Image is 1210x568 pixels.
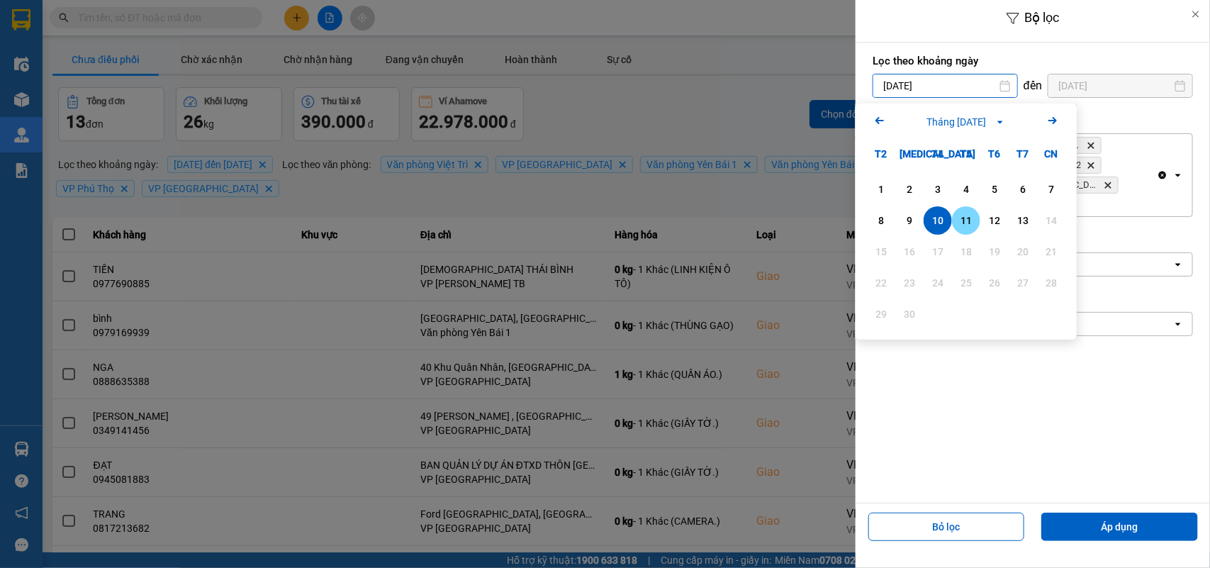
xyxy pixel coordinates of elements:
[928,243,948,260] div: 17
[952,140,980,168] div: T5
[1041,181,1061,198] div: 7
[1037,238,1065,266] div: Not available. Chủ Nhật, tháng 09 21 2025.
[873,54,1193,68] label: Lọc theo khoảng ngày
[1009,269,1037,297] div: Not available. Thứ Bảy, tháng 09 27 2025.
[871,243,891,260] div: 15
[980,238,1009,266] div: Not available. Thứ Sáu, tháng 09 19 2025.
[867,206,895,235] div: Choose Thứ Hai, tháng 09 8 2025. It's available.
[985,274,1004,291] div: 26
[1172,259,1184,270] svg: open
[1041,274,1061,291] div: 28
[952,175,980,204] div: Choose Thứ Năm, tháng 09 4 2025. It's available.
[928,212,948,229] div: 10
[1172,169,1184,181] svg: open
[1172,318,1184,330] svg: open
[867,269,895,297] div: Not available. Thứ Hai, tháng 09 22 2025.
[1044,112,1061,129] svg: Arrow Right
[1041,243,1061,260] div: 21
[1087,141,1095,150] svg: Delete
[871,181,891,198] div: 1
[952,206,980,235] div: Choose Thứ Năm, tháng 09 11 2025. It's available.
[980,206,1009,235] div: Choose Thứ Sáu, tháng 09 12 2025. It's available.
[922,114,1010,130] button: Tháng [DATE]
[985,212,1004,229] div: 12
[856,104,1077,340] div: Calendar.
[900,243,919,260] div: 16
[1025,10,1060,25] span: Bộ lọc
[1048,74,1192,97] input: Select a date.
[867,140,895,168] div: T2
[924,238,952,266] div: Not available. Thứ Tư, tháng 09 17 2025.
[871,112,888,129] svg: Arrow Left
[900,306,919,323] div: 30
[1037,206,1065,235] div: Not available. Chủ Nhật, tháng 09 14 2025.
[873,74,1017,97] input: Select a date.
[956,274,976,291] div: 25
[900,181,919,198] div: 2
[871,306,891,323] div: 29
[868,513,1025,541] button: Bỏ lọc
[895,300,924,328] div: Not available. Thứ Ba, tháng 09 30 2025.
[1087,161,1095,169] svg: Delete
[1013,274,1033,291] div: 27
[867,300,895,328] div: Not available. Thứ Hai, tháng 09 29 2025.
[956,243,976,260] div: 18
[956,212,976,229] div: 11
[871,212,891,229] div: 8
[871,274,891,291] div: 22
[1013,212,1033,229] div: 13
[895,269,924,297] div: Not available. Thứ Ba, tháng 09 23 2025.
[1104,181,1112,189] svg: Delete
[1044,112,1061,131] button: Next month.
[1009,238,1037,266] div: Not available. Thứ Bảy, tháng 09 20 2025.
[928,274,948,291] div: 24
[900,274,919,291] div: 23
[895,140,924,168] div: [MEDICAL_DATA]
[1009,175,1037,204] div: Choose Thứ Bảy, tháng 09 6 2025. It's available.
[1018,79,1048,93] div: đến
[980,175,1009,204] div: Choose Thứ Sáu, tháng 09 5 2025. It's available.
[980,269,1009,297] div: Not available. Thứ Sáu, tháng 09 26 2025.
[1041,212,1061,229] div: 14
[985,243,1004,260] div: 19
[1037,140,1065,168] div: CN
[1013,243,1033,260] div: 20
[1037,175,1065,204] div: Choose Chủ Nhật, tháng 09 7 2025. It's available.
[867,238,895,266] div: Not available. Thứ Hai, tháng 09 15 2025.
[1037,269,1065,297] div: Not available. Chủ Nhật, tháng 09 28 2025.
[924,140,952,168] div: T4
[924,269,952,297] div: Not available. Thứ Tư, tháng 09 24 2025.
[928,181,948,198] div: 3
[952,269,980,297] div: Not available. Thứ Năm, tháng 09 25 2025.
[895,175,924,204] div: Choose Thứ Ba, tháng 09 2 2025. It's available.
[1013,181,1033,198] div: 6
[900,212,919,229] div: 9
[956,181,976,198] div: 4
[871,112,888,131] button: Previous month.
[1157,169,1168,181] svg: Clear all
[985,181,1004,198] div: 5
[895,238,924,266] div: Not available. Thứ Ba, tháng 09 16 2025.
[924,175,952,204] div: Choose Thứ Tư, tháng 09 3 2025. It's available.
[867,175,895,204] div: Choose Thứ Hai, tháng 09 1 2025. It's available.
[980,140,1009,168] div: T6
[924,206,952,235] div: Selected. Thứ Tư, tháng 09 10 2025. It's available.
[1041,513,1198,541] button: Áp dụng
[952,238,980,266] div: Not available. Thứ Năm, tháng 09 18 2025.
[895,206,924,235] div: Choose Thứ Ba, tháng 09 9 2025. It's available.
[1009,140,1037,168] div: T7
[1009,206,1037,235] div: Choose Thứ Bảy, tháng 09 13 2025. It's available.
